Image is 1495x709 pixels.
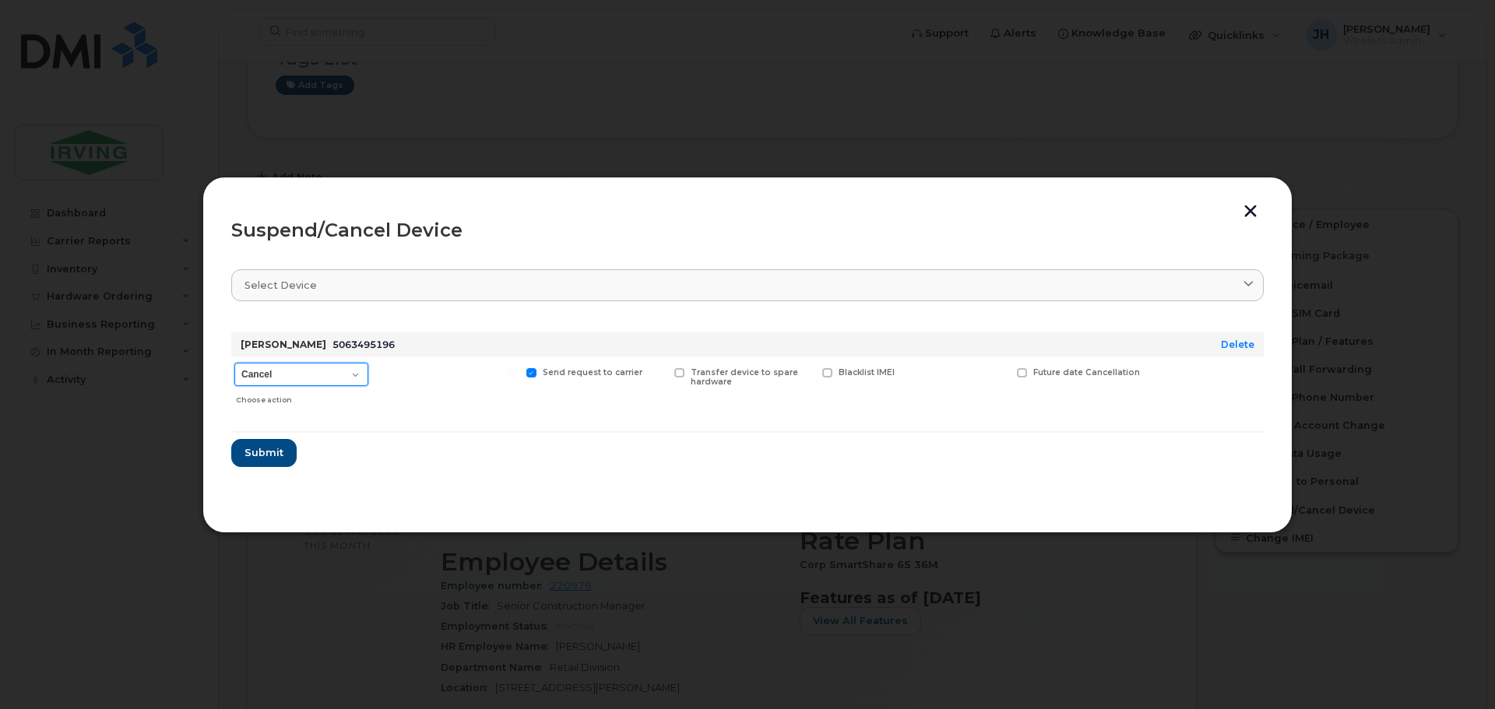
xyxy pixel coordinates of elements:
span: Send request to carrier [543,367,642,377]
span: Blacklist IMEI [839,367,895,377]
input: Send request to carrier [508,368,515,376]
a: Delete [1221,339,1254,350]
div: Suspend/Cancel Device [231,221,1264,240]
a: Select device [231,269,1264,301]
input: Blacklist IMEI [804,368,811,376]
button: Submit [231,439,297,467]
span: Future date Cancellation [1033,367,1140,377]
strong: [PERSON_NAME] [241,339,326,350]
input: Future date Cancellation [998,368,1006,376]
span: 5063495196 [332,339,395,350]
input: Transfer device to spare hardware [656,368,663,376]
span: Transfer device to spare hardware [691,367,798,388]
span: Select device [244,278,317,293]
div: Choose action [236,388,368,406]
span: Submit [244,445,283,460]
